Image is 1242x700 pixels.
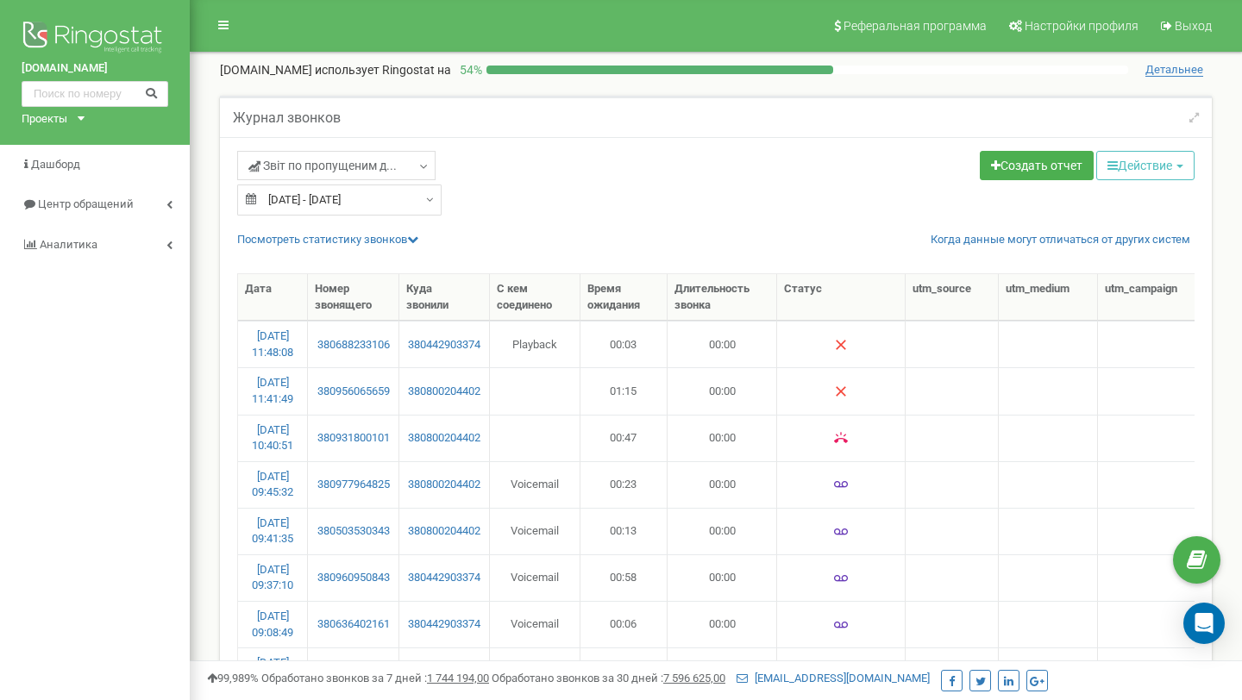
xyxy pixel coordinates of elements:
a: [DATE] 09:08:38 [252,656,293,685]
th: utm_source [906,274,998,321]
th: Куда звонили [399,274,489,321]
td: 00:03 [580,321,668,367]
td: 00:00 [668,554,777,601]
span: Настройки профиля [1025,19,1138,33]
a: [DATE] 09:37:10 [252,563,293,592]
a: 380956065659 [315,384,392,400]
span: 99,989% [207,672,259,684]
td: 00:23 [580,461,668,508]
img: Голосовая почта [834,618,848,632]
a: 380960950843 [315,570,392,586]
td: 01:15 [580,367,668,414]
span: Детальнее [1145,63,1203,77]
div: Проекты [22,111,67,128]
a: [DATE] 09:41:35 [252,516,293,546]
img: Голосовая почта [834,525,848,539]
h5: Журнал звонков [233,110,341,126]
td: 00:00 [668,647,777,694]
p: [DOMAIN_NAME] [220,61,451,78]
span: Выход [1175,19,1212,33]
span: Аналитика [40,238,97,251]
td: 00:00 [668,508,777,554]
td: Voicemail [490,554,580,601]
td: 00:13 [580,508,668,554]
td: 00:09 [580,647,668,694]
th: С кем соединено [490,274,580,321]
th: Дата [238,274,308,321]
span: Звіт по пропущеним д... [248,157,397,174]
u: 1 744 194,00 [427,672,489,684]
a: 380442903374 [406,337,481,353]
th: Длительность звонка [668,274,777,321]
a: Когда данные могут отличаться от других систем [931,232,1190,248]
td: 00:58 [580,554,668,601]
a: 380503530343 [315,523,392,540]
a: 380931800101 [315,430,392,447]
th: Номер звонящего [308,274,399,321]
span: Центр обращений [38,197,134,210]
input: Поиск по номеру [22,81,168,107]
button: Действие [1096,151,1195,180]
img: Нет ответа [834,338,848,352]
span: Обработано звонков за 7 дней : [261,672,489,684]
a: 380688233106 [315,337,392,353]
a: 380442903374 [406,616,481,633]
a: Звіт по пропущеним д... [237,151,436,180]
a: 380800204402 [406,523,481,540]
span: использует Ringostat на [315,63,451,77]
img: Голосовая почта [834,478,848,491]
img: Нет ответа [834,384,848,398]
a: [EMAIL_ADDRESS][DOMAIN_NAME] [737,672,930,684]
span: Реферальная программа [844,19,987,33]
span: Обработано звонков за 30 дней : [492,672,725,684]
td: 00:00 [668,367,777,414]
td: Playback [490,321,580,367]
a: 380977964825 [315,477,392,493]
div: Open Intercom Messenger [1183,603,1225,644]
td: 00:00 [668,415,777,461]
img: Ringostat logo [22,17,168,60]
td: Voicemail [490,601,580,647]
a: [DATE] 11:41:49 [252,376,293,405]
img: Голосовая почта [834,572,848,585]
td: Voicemail [490,647,580,694]
td: 00:47 [580,415,668,461]
a: [DOMAIN_NAME] [22,60,168,77]
td: Voicemail [490,461,580,508]
a: 380800204402 [406,430,481,447]
a: 380442903374 [406,570,481,586]
th: Статус [777,274,906,321]
td: 00:00 [668,321,777,367]
td: 00:00 [668,601,777,647]
a: Посмотреть cтатистику звонков [237,233,418,246]
span: Дашборд [31,158,80,171]
a: 380636402161 [315,616,392,633]
img: Занято [834,431,848,445]
u: 7 596 625,00 [663,672,725,684]
td: Voicemail [490,508,580,554]
a: Создать отчет [980,151,1094,180]
a: [DATE] 10:40:51 [252,423,293,453]
a: [DATE] 09:45:32 [252,470,293,499]
a: [DATE] 09:08:49 [252,609,293,639]
td: 00:06 [580,601,668,647]
a: 380800204402 [406,477,481,493]
p: 54 % [451,61,486,78]
a: [DATE] 11:48:08 [252,329,293,359]
th: utm_campaign [1098,274,1206,321]
th: Время ожидания [580,274,668,321]
th: utm_medium [999,274,1098,321]
a: 380800204402 [406,384,481,400]
td: 00:00 [668,461,777,508]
